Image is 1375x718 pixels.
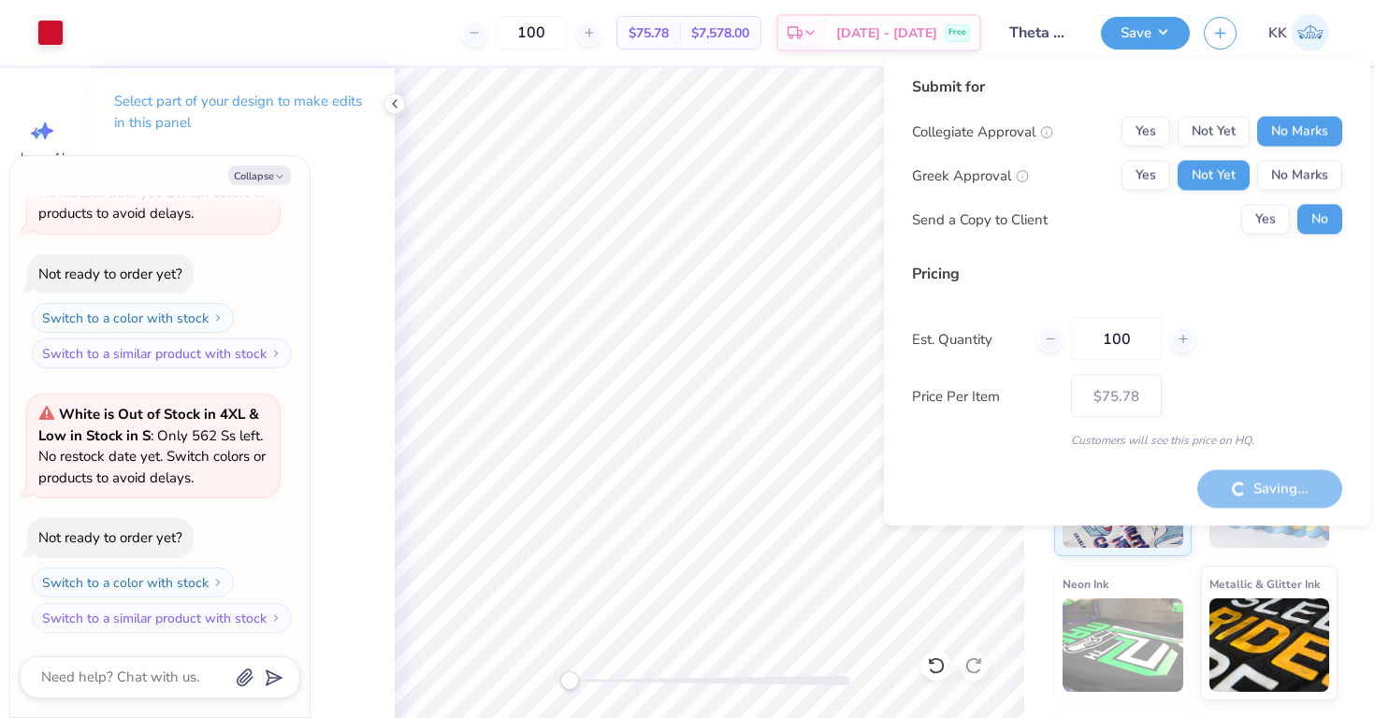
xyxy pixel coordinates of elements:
[836,23,937,43] span: [DATE] - [DATE]
[270,348,282,359] img: Switch to a similar product with stock
[1257,161,1342,191] button: No Marks
[912,328,1023,350] label: Est. Quantity
[38,265,182,283] div: Not ready to order yet?
[1209,598,1330,692] img: Metallic & Glitter Ink
[270,612,282,624] img: Switch to a similar product with stock
[1071,318,1162,361] input: – –
[912,208,1048,230] div: Send a Copy to Client
[38,405,266,487] span: : Only 562 Ss left. No restock date yet. Switch colors or products to avoid delays.
[1241,205,1290,235] button: Yes
[1178,117,1250,147] button: Not Yet
[1178,161,1250,191] button: Not Yet
[228,165,291,185] button: Collapse
[912,121,1053,142] div: Collegiate Approval
[21,150,65,165] span: Image AI
[1063,574,1108,594] span: Neon Ink
[1209,574,1320,594] span: Metallic & Glitter Ink
[995,14,1087,51] input: Untitled Design
[912,76,1342,98] div: Submit for
[560,671,579,690] div: Accessibility label
[912,385,1057,407] label: Price Per Item
[212,312,224,323] img: Switch to a color with stock
[32,338,292,368] button: Switch to a similar product with stock
[1268,22,1287,44] span: KK
[1122,117,1170,147] button: Yes
[948,26,966,39] span: Free
[1257,117,1342,147] button: No Marks
[212,577,224,588] img: Switch to a color with stock
[1260,14,1338,51] a: KK
[691,23,749,43] span: $7,578.00
[1101,17,1190,50] button: Save
[495,16,568,50] input: – –
[912,263,1342,285] div: Pricing
[114,91,365,134] p: Select part of your design to make edits in this panel
[1297,205,1342,235] button: No
[38,405,259,445] strong: White is Out of Stock in 4XL & Low in Stock in S
[32,303,234,333] button: Switch to a color with stock
[912,432,1342,449] div: Customers will see this price on HQ.
[1063,598,1183,692] img: Neon Ink
[32,603,292,633] button: Switch to a similar product with stock
[1122,161,1170,191] button: Yes
[1292,14,1329,51] img: Katie Kelly
[32,567,234,597] button: Switch to a color with stock
[629,23,669,43] span: $75.78
[38,528,182,547] div: Not ready to order yet?
[912,165,1029,186] div: Greek Approval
